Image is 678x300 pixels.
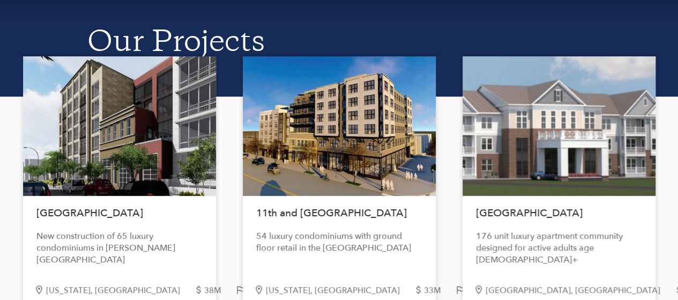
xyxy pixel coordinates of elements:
div: [GEOGRAPHIC_DATA], [GEOGRAPHIC_DATA] [486,286,674,295]
div: 176 unit luxury apartment community designed for active adults age [DEMOGRAPHIC_DATA]+ [476,230,642,266]
div: 54 luxury condominiums with ground floor retail in the [GEOGRAPHIC_DATA] [256,230,422,254]
h1: Our Projects [87,27,591,61]
h1: [GEOGRAPHIC_DATA] [476,201,642,225]
div: [US_STATE], [GEOGRAPHIC_DATA] [266,286,413,295]
div: [US_STATE], [GEOGRAPHIC_DATA] [46,286,193,295]
div: 33M [424,286,455,295]
h1: 11th and [GEOGRAPHIC_DATA] [256,201,422,225]
h1: [GEOGRAPHIC_DATA] [36,201,203,225]
div: New construction of 65 luxury condominiums in [PERSON_NAME][GEOGRAPHIC_DATA] [36,230,203,266]
div: 38M [204,286,235,295]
